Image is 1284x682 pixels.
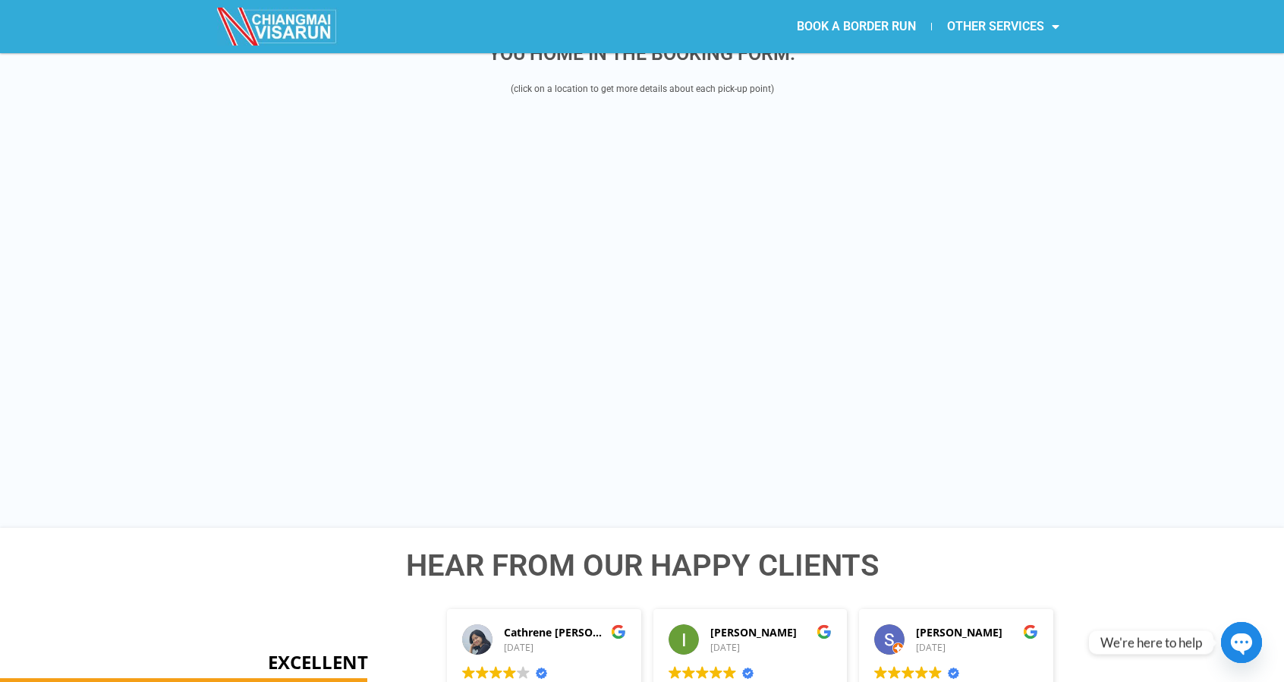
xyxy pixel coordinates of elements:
[710,625,832,640] div: [PERSON_NAME]
[504,642,626,655] div: [DATE]
[929,666,942,679] img: Google
[611,624,626,639] img: Google
[782,9,931,44] a: BOOK A BORDER RUN
[511,84,774,94] span: (click on a location to get more details about each pick-up point)
[817,624,832,639] img: Google
[710,642,832,655] div: [DATE]
[503,666,516,679] img: Google
[915,666,928,679] img: Google
[916,642,1038,655] div: [DATE]
[462,624,493,655] img: Cathrene Joy Elmido profile picture
[696,666,709,679] img: Google
[462,666,475,679] img: Google
[217,25,1067,63] h3: WE OFFER 12 PICK UP LOCATIONS IN [GEOGRAPHIC_DATA], SELECT THE CLOSEST LOCATION TO YOU HOME IN TH...
[504,625,626,640] div: Cathrene [PERSON_NAME]
[209,551,1075,581] h4: Hear from Our Happy Clients
[723,666,736,679] img: Google
[1023,624,1038,639] img: Google
[932,9,1075,44] a: OTHER SERVICES
[874,624,905,655] img: Stan Brinkman profile picture
[476,666,489,679] img: Google
[225,649,411,675] strong: EXCELLENT
[682,666,695,679] img: Google
[902,666,914,679] img: Google
[489,666,502,679] img: Google
[710,666,722,679] img: Google
[888,666,901,679] img: Google
[642,9,1075,44] nav: Menu
[874,666,887,679] img: Google
[669,624,699,655] img: lawrence ladeinde profile picture
[517,666,530,679] img: Google
[669,666,681,679] img: Google
[916,625,1038,640] div: [PERSON_NAME]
